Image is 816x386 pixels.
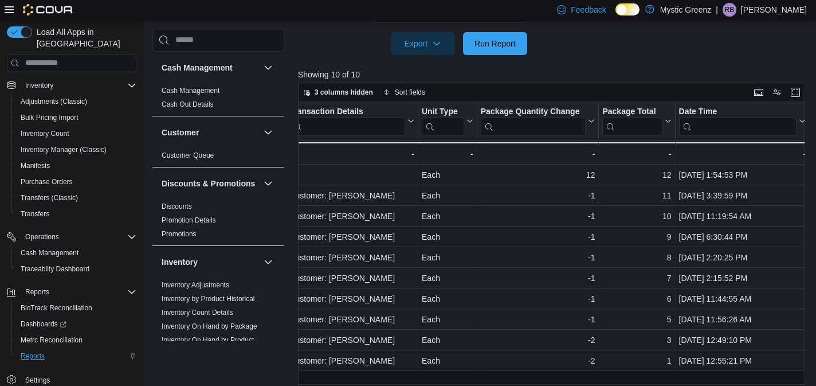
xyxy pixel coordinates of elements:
[678,106,806,135] button: Date Time
[16,95,92,108] a: Adjustments (Classic)
[16,127,136,141] span: Inventory Count
[11,332,141,348] button: Metrc Reconciliation
[481,313,595,326] div: -1
[678,333,806,347] div: [DATE] 12:49:10 PM
[422,168,473,182] div: Each
[602,147,671,161] div: -
[391,32,455,55] button: Export
[398,32,448,55] span: Export
[11,158,141,174] button: Manifests
[16,349,136,363] span: Reports
[16,207,54,221] a: Transfers
[752,85,766,99] button: Keyboard shortcuts
[463,32,527,55] button: Run Report
[162,336,254,344] a: Inventory On Hand by Product
[16,143,111,157] a: Inventory Manager (Classic)
[162,308,233,317] span: Inventory Count Details
[11,300,141,316] button: BioTrack Reconciliation
[741,3,807,17] p: [PERSON_NAME]
[162,322,257,330] a: Inventory On Hand by Package
[21,230,64,244] button: Operations
[2,284,141,300] button: Reports
[16,301,97,315] a: BioTrack Reconciliation
[16,159,136,173] span: Manifests
[11,174,141,190] button: Purchase Orders
[21,113,79,122] span: Bulk Pricing Import
[16,207,136,221] span: Transfers
[16,191,136,205] span: Transfers (Classic)
[723,3,736,17] div: Ryland BeDell
[602,333,671,347] div: 3
[16,246,83,260] a: Cash Management
[11,93,141,110] button: Adjustments (Classic)
[678,189,806,202] div: [DATE] 3:39:59 PM
[16,301,136,315] span: BioTrack Reconciliation
[11,316,141,332] a: Dashboards
[25,376,50,385] span: Settings
[21,177,73,186] span: Purchase Orders
[152,84,284,116] div: Cash Management
[615,15,616,16] span: Dark Mode
[21,230,136,244] span: Operations
[602,168,671,182] div: 12
[602,106,662,117] div: Package Total
[16,127,74,141] a: Inventory Count
[289,313,414,326] div: Customer: [PERSON_NAME]
[422,106,473,135] button: Unit Type
[11,142,141,158] button: Inventory Manager (Classic)
[162,294,255,303] span: Inventory by Product Historical
[261,177,275,190] button: Discounts & Promotions
[16,349,49,363] a: Reports
[16,333,87,347] a: Metrc Reconciliation
[162,86,219,95] span: Cash Management
[162,100,214,109] span: Cash Out Details
[481,168,595,182] div: 12
[21,336,83,345] span: Metrc Reconciliation
[770,85,784,99] button: Display options
[678,147,806,161] div: -
[21,129,69,138] span: Inventory Count
[2,77,141,93] button: Inventory
[16,159,54,173] a: Manifests
[162,309,233,317] a: Inventory Count Details
[289,106,405,135] div: Transaction Details
[11,245,141,261] button: Cash Management
[21,303,92,313] span: BioTrack Reconciliation
[21,248,79,258] span: Cash Management
[162,256,198,268] h3: Inventory
[21,285,136,299] span: Reports
[25,81,53,90] span: Inventory
[162,216,216,224] a: Promotion Details
[289,271,414,285] div: Customer: [PERSON_NAME]
[678,168,806,182] div: [DATE] 1:54:53 PM
[11,110,141,126] button: Bulk Pricing Import
[298,69,810,80] p: Showing 10 of 10
[16,95,136,108] span: Adjustments (Classic)
[11,190,141,206] button: Transfers (Classic)
[571,4,606,15] span: Feedback
[299,85,378,99] button: 3 columns hidden
[25,232,59,241] span: Operations
[16,143,136,157] span: Inventory Manager (Classic)
[16,111,136,124] span: Bulk Pricing Import
[315,88,373,97] span: 3 columns hidden
[602,313,671,326] div: 5
[602,106,662,135] div: Package Total
[21,209,49,219] span: Transfers
[602,209,671,223] div: 10
[678,271,806,285] div: [DATE] 2:15:52 PM
[162,229,197,239] span: Promotions
[289,209,414,223] div: Customer: [PERSON_NAME]
[16,333,136,347] span: Metrc Reconciliation
[678,292,806,306] div: [DATE] 11:44:55 AM
[162,230,197,238] a: Promotions
[422,333,473,347] div: Each
[481,189,595,202] div: -1
[21,97,87,106] span: Adjustments (Classic)
[16,317,71,331] a: Dashboards
[481,251,595,264] div: -1
[289,106,405,117] div: Transaction Details
[21,352,45,361] span: Reports
[261,126,275,139] button: Customer
[21,161,50,170] span: Manifests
